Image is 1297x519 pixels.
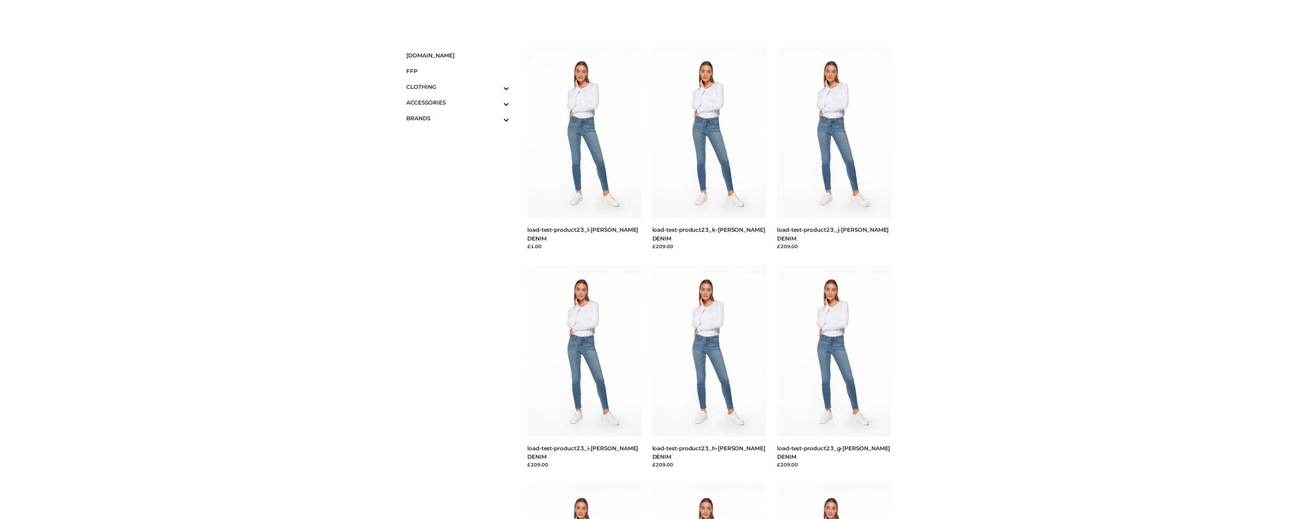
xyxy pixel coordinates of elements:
[652,445,765,460] a: load-test-product23_h-[PERSON_NAME] DENIM
[527,243,641,250] div: £1.00
[483,79,509,95] button: Toggle Submenu
[652,226,765,242] a: load-test-product23_k-[PERSON_NAME] DENIM
[652,266,766,436] img: load-test-product23_h-PARKER SMITH DENIM
[483,95,509,110] button: Toggle Submenu
[406,63,509,79] a: FFP
[406,95,509,110] a: ACCESSORIESToggle Submenu
[527,461,641,468] div: £209.00
[777,445,890,460] a: load-test-product23_g-[PERSON_NAME] DENIM
[406,110,509,126] a: BRANDSToggle Submenu
[406,114,509,122] span: BRANDS
[777,461,891,468] div: £209.00
[527,445,638,460] a: load-test-product23_i-[PERSON_NAME] DENIM
[406,79,509,95] a: CLOTHINGToggle Submenu
[406,83,509,91] span: CLOTHING
[483,110,509,126] button: Toggle Submenu
[406,98,509,107] span: ACCESSORIES
[527,266,641,436] img: load-test-product23_i-PARKER SMITH DENIM
[652,48,766,218] img: load-test-product23_k-PARKER SMITH DENIM
[527,48,641,218] img: load-test-product23_l-PARKER SMITH DENIM
[652,461,766,468] div: £209.00
[406,67,509,75] span: FFP
[527,226,638,242] a: load-test-product23_l-[PERSON_NAME] DENIM
[652,243,766,250] div: £209.00
[777,226,889,242] a: load-test-product23_j-[PERSON_NAME] DENIM
[777,266,891,436] img: load-test-product23_g-PARKER SMITH DENIM
[777,243,891,250] div: £209.00
[406,48,509,63] a: [DOMAIN_NAME]
[406,51,509,60] span: [DOMAIN_NAME]
[777,48,891,218] img: load-test-product23_j-PARKER SMITH DENIM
